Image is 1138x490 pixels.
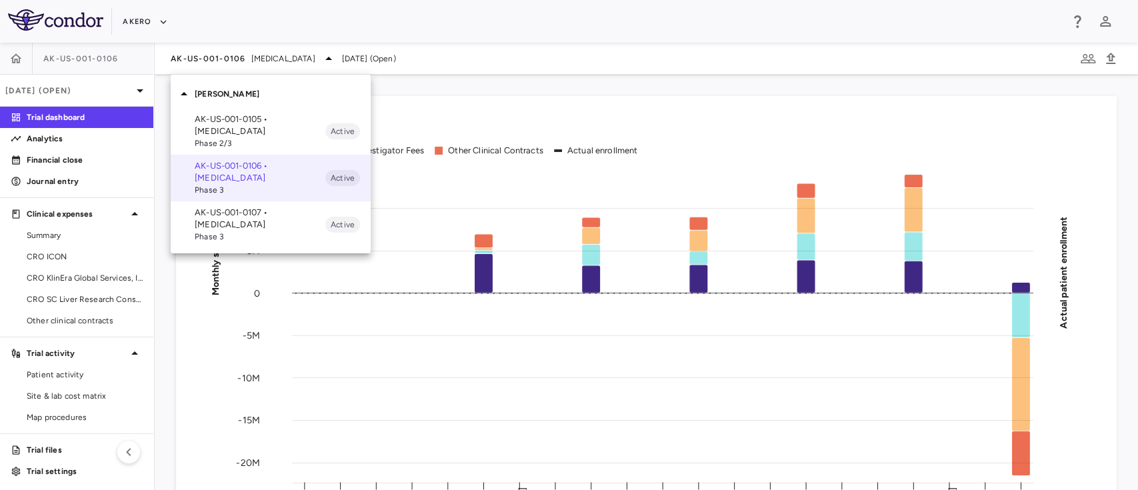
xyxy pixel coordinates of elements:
[325,219,360,231] span: Active
[195,207,325,231] p: AK-US-001-0107 • [MEDICAL_DATA]
[195,137,325,149] span: Phase 2/3
[195,184,325,196] span: Phase 3
[171,108,371,155] div: AK-US-001-0105 • [MEDICAL_DATA]Phase 2/3Active
[195,231,325,243] span: Phase 3
[325,172,360,184] span: Active
[171,155,371,201] div: AK-US-001-0106 • [MEDICAL_DATA]Phase 3Active
[195,113,325,137] p: AK-US-001-0105 • [MEDICAL_DATA]
[325,125,360,137] span: Active
[171,201,371,248] div: AK-US-001-0107 • [MEDICAL_DATA]Phase 3Active
[195,160,325,184] p: AK-US-001-0106 • [MEDICAL_DATA]
[195,88,371,100] p: [PERSON_NAME]
[171,80,371,108] div: [PERSON_NAME]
